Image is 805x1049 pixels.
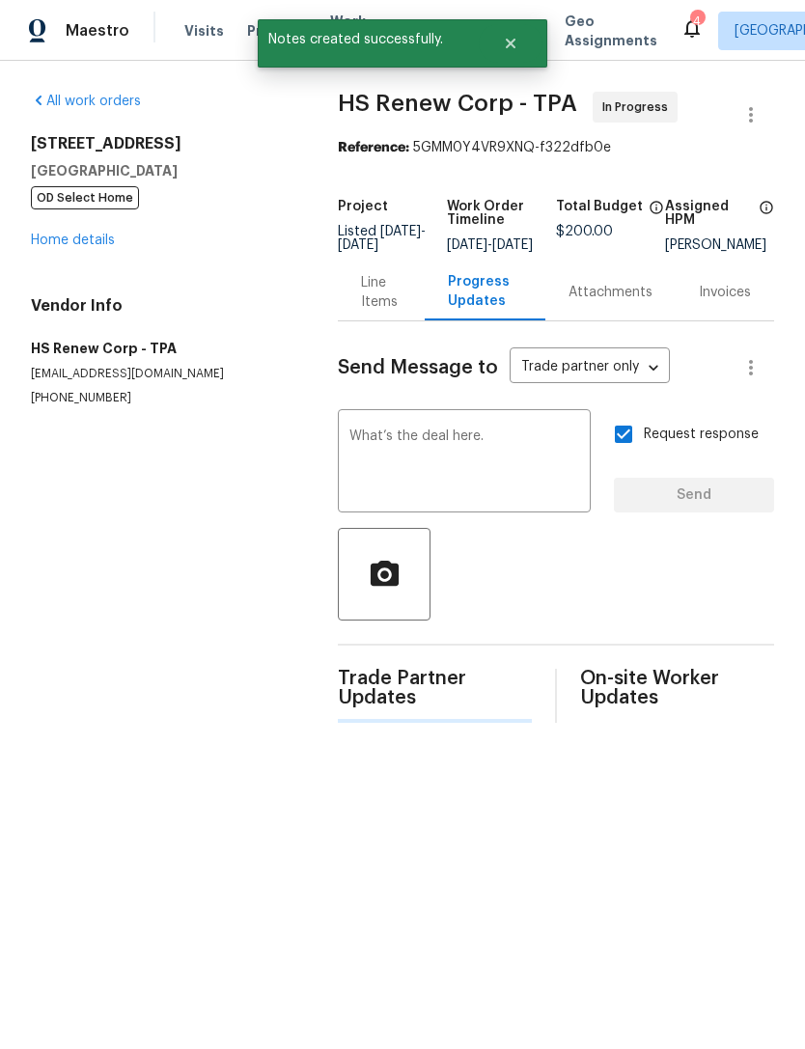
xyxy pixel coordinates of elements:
[338,358,498,377] span: Send Message to
[665,200,753,227] h5: Assigned HPM
[569,283,652,302] div: Attachments
[447,200,556,227] h5: Work Order Timeline
[338,225,426,252] span: Listed
[31,366,291,382] p: [EMAIL_ADDRESS][DOMAIN_NAME]
[66,21,129,41] span: Maestro
[338,92,577,115] span: HS Renew Corp - TPA
[665,238,774,252] div: [PERSON_NAME]
[31,134,291,153] h2: [STREET_ADDRESS]
[31,234,115,247] a: Home details
[338,669,532,707] span: Trade Partner Updates
[556,225,613,238] span: $200.00
[448,272,522,311] div: Progress Updates
[380,225,421,238] span: [DATE]
[31,296,291,316] h4: Vendor Info
[338,138,774,157] div: 5GMM0Y4VR9XNQ-f322dfb0e
[580,669,774,707] span: On-site Worker Updates
[644,425,759,445] span: Request response
[447,238,533,252] span: -
[602,97,676,117] span: In Progress
[699,283,751,302] div: Invoices
[338,200,388,213] h5: Project
[338,141,409,154] b: Reference:
[479,24,542,63] button: Close
[31,95,141,108] a: All work orders
[31,161,291,180] h5: [GEOGRAPHIC_DATA]
[338,225,426,252] span: -
[556,200,643,213] h5: Total Budget
[649,200,664,225] span: The total cost of line items that have been proposed by Opendoor. This sum includes line items th...
[492,238,533,252] span: [DATE]
[184,21,224,41] span: Visits
[31,186,139,209] span: OD Select Home
[338,238,378,252] span: [DATE]
[247,21,307,41] span: Projects
[31,390,291,406] p: [PHONE_NUMBER]
[258,19,479,60] span: Notes created successfully.
[690,12,704,31] div: 4
[361,273,401,312] div: Line Items
[349,429,579,497] textarea: What’s the deal here.
[510,352,670,384] div: Trade partner only
[447,238,487,252] span: [DATE]
[759,200,774,238] span: The hpm assigned to this work order.
[330,12,379,50] span: Work Orders
[565,12,657,50] span: Geo Assignments
[31,339,291,358] h5: HS Renew Corp - TPA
